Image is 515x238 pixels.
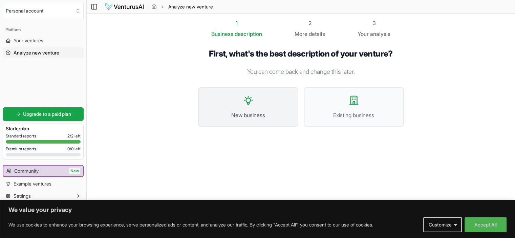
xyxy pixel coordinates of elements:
[295,30,307,38] span: More
[370,30,390,37] span: analysis
[3,35,84,46] a: Your ventures
[14,193,31,199] span: Settings
[235,30,262,37] span: description
[105,3,144,11] img: logo
[3,24,84,35] div: Platform
[311,111,396,119] span: Existing business
[6,146,36,152] span: Premium reports
[14,37,43,44] span: Your ventures
[295,19,325,27] div: 2
[309,30,325,37] span: details
[3,107,84,121] a: Upgrade to a paid plan
[198,67,404,77] p: You can come back and change this later.
[14,168,39,174] span: Community
[211,30,233,38] span: Business
[304,87,404,127] button: Existing business
[3,191,84,201] button: Settings
[211,19,262,27] div: 1
[198,87,298,127] button: New business
[3,166,83,176] a: CommunityNew
[3,47,84,58] a: Analyze new venture
[206,111,291,119] span: New business
[14,49,59,56] span: Analyze new venture
[6,125,81,132] h3: Starter plan
[198,49,404,59] h1: First, what's the best description of your venture?
[3,3,84,19] button: Select an organization
[358,19,390,27] div: 3
[465,217,507,232] button: Accept All
[23,111,71,117] span: Upgrade to a paid plan
[168,3,213,10] span: Analyze new venture
[423,217,462,232] button: Customize
[69,168,80,174] span: New
[3,178,84,189] a: Example ventures
[358,30,369,38] span: Your
[67,146,81,152] span: 0 / 0 left
[151,3,213,10] nav: breadcrumb
[14,180,51,187] span: Example ventures
[6,133,36,139] span: Standard reports
[8,206,507,214] p: We value your privacy
[8,221,373,229] p: We use cookies to enhance your browsing experience, serve personalized ads or content, and analyz...
[67,133,81,139] span: 2 / 2 left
